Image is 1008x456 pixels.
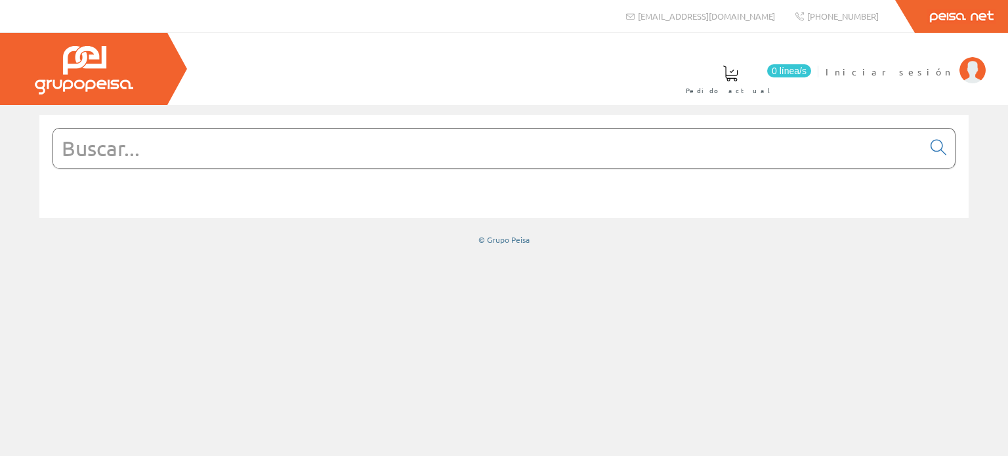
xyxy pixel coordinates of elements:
[826,65,953,78] span: Iniciar sesión
[35,46,133,94] img: Grupo Peisa
[767,64,811,77] span: 0 línea/s
[826,54,986,67] a: Iniciar sesión
[807,10,879,22] span: [PHONE_NUMBER]
[53,129,923,168] input: Buscar...
[638,10,775,22] span: [EMAIL_ADDRESS][DOMAIN_NAME]
[39,234,969,245] div: © Grupo Peisa
[686,84,775,97] span: Pedido actual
